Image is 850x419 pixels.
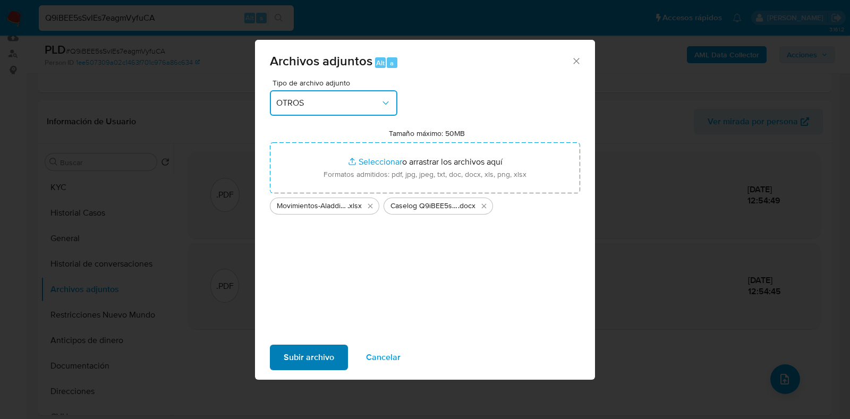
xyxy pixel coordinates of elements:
button: Eliminar Movimientos-Aladdin- Victor Manuel Fernandez.xlsx [364,200,377,212]
button: Cerrar [571,56,581,65]
span: Alt [376,58,385,68]
span: .docx [458,201,475,211]
span: OTROS [276,98,380,108]
span: a [390,58,394,68]
span: Subir archivo [284,346,334,369]
span: Movimientos-Aladdin- [PERSON_NAME] [277,201,347,211]
span: Archivos adjuntos [270,52,372,70]
button: Subir archivo [270,345,348,370]
button: OTROS [270,90,397,116]
span: Tipo de archivo adjunto [273,79,400,87]
span: Cancelar [366,346,401,369]
span: Caselog Q9iBEE5sSvIEs7eagmVyfuCA_2025_09_17_12_39_54 [390,201,458,211]
ul: Archivos seleccionados [270,193,580,215]
span: .xlsx [347,201,362,211]
button: Eliminar Caselog Q9iBEE5sSvIEs7eagmVyfuCA_2025_09_17_12_39_54.docx [478,200,490,212]
label: Tamaño máximo: 50MB [389,129,465,138]
button: Cancelar [352,345,414,370]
